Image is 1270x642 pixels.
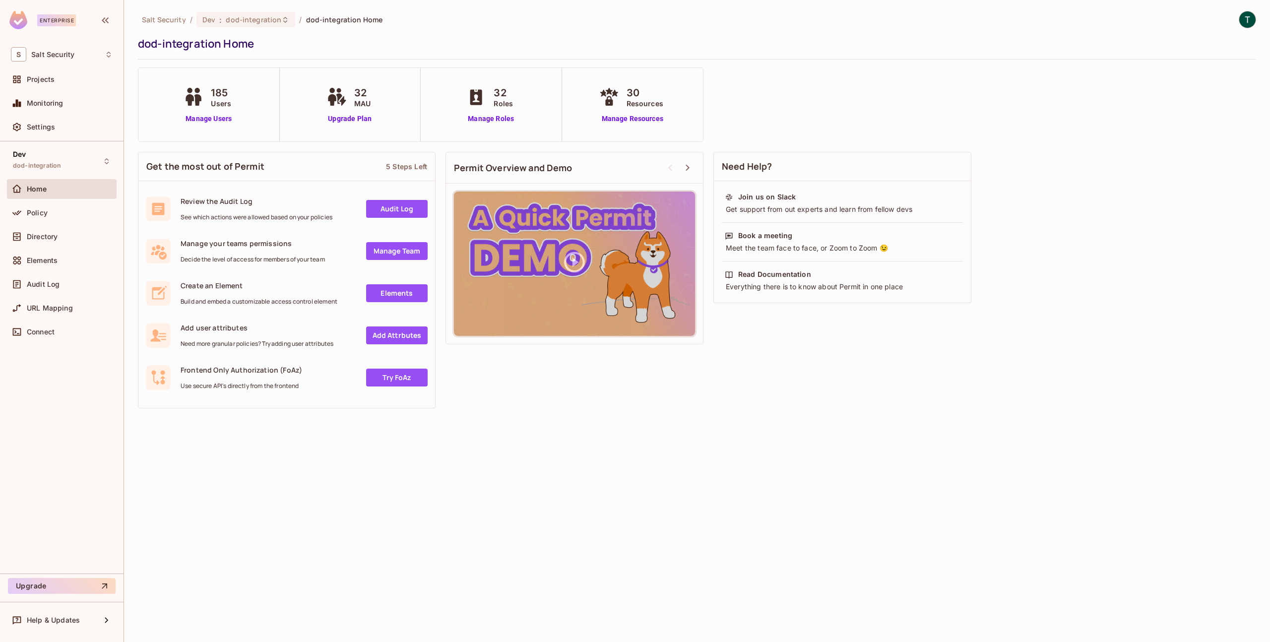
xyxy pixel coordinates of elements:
[142,15,186,24] span: the active workspace
[27,123,55,131] span: Settings
[27,328,55,336] span: Connect
[27,257,58,264] span: Elements
[211,85,231,100] span: 185
[181,365,302,375] span: Frontend Only Authorization (FoAz)
[27,185,47,193] span: Home
[366,326,428,344] a: Add Attrbutes
[181,114,236,124] a: Manage Users
[31,51,74,59] span: Workspace: Salt Security
[27,280,60,288] span: Audit Log
[181,340,333,348] span: Need more granular policies? Try adding user attributes
[494,85,513,100] span: 32
[454,162,572,174] span: Permit Overview and Demo
[181,298,337,306] span: Build and embed a customizable access control element
[738,269,811,279] div: Read Documentation
[219,16,222,24] span: :
[27,616,80,624] span: Help & Updates
[11,47,26,62] span: S
[366,369,428,386] a: Try FoAz
[738,192,796,202] div: Join us on Slack
[494,98,513,109] span: Roles
[27,209,48,217] span: Policy
[190,15,192,24] li: /
[181,196,332,206] span: Review the Audit Log
[354,85,371,100] span: 32
[597,114,668,124] a: Manage Resources
[366,242,428,260] a: Manage Team
[1239,11,1256,28] img: Tali Ezra
[366,200,428,218] a: Audit Log
[138,36,1251,51] div: dod-integration Home
[13,150,26,158] span: Dev
[722,160,772,173] span: Need Help?
[464,114,518,124] a: Manage Roles
[202,15,215,24] span: Dev
[725,204,960,214] div: Get support from out experts and learn from fellow devs
[181,382,302,390] span: Use secure API's directly from the frontend
[366,284,428,302] a: Elements
[181,281,337,290] span: Create an Element
[354,98,371,109] span: MAU
[181,239,325,248] span: Manage your teams permissions
[738,231,792,241] div: Book a meeting
[181,323,333,332] span: Add user attributes
[306,15,383,24] span: dod-integration Home
[211,98,231,109] span: Users
[27,75,55,83] span: Projects
[8,578,116,594] button: Upgrade
[324,114,376,124] a: Upgrade Plan
[299,15,302,24] li: /
[9,11,27,29] img: SReyMgAAAABJRU5ErkJggg==
[725,243,960,253] div: Meet the team face to face, or Zoom to Zoom 😉
[27,99,63,107] span: Monitoring
[181,256,325,263] span: Decide the level of access for members of your team
[13,162,61,170] span: dod-integration
[627,85,663,100] span: 30
[627,98,663,109] span: Resources
[226,15,281,24] span: dod-integration
[27,304,73,312] span: URL Mapping
[725,282,960,292] div: Everything there is to know about Permit in one place
[37,14,76,26] div: Enterprise
[386,162,427,171] div: 5 Steps Left
[27,233,58,241] span: Directory
[181,213,332,221] span: See which actions were allowed based on your policies
[146,160,264,173] span: Get the most out of Permit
